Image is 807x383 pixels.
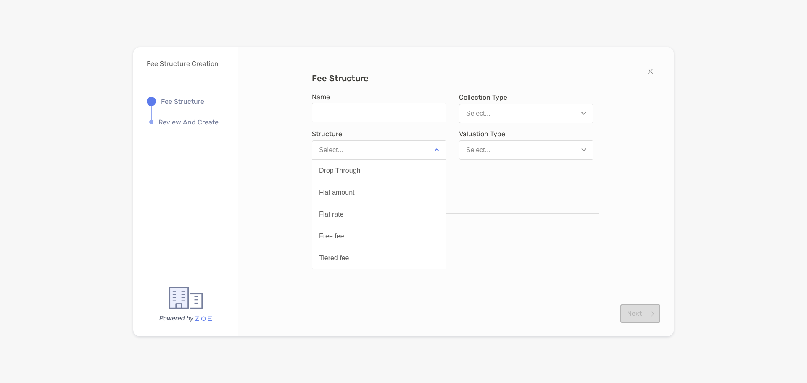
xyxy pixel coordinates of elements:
label: Name [312,93,330,100]
button: Flat rate [312,203,446,225]
p: Fee Structure [161,96,204,107]
div: Select... [466,146,491,154]
img: Powered By Zoe Logo [161,281,211,314]
div: Tiered fee [319,254,349,262]
img: Open dropdown arrow [581,112,586,115]
div: Drop Through [319,167,360,174]
span: Structure [312,130,446,138]
button: Tiered fee [312,247,446,269]
button: Select... [459,140,593,160]
div: Free fee [319,232,344,240]
h3: Fee Structure [312,73,600,83]
p: Fee Structure Creation [147,60,219,68]
button: Free fee [312,225,446,247]
button: Select... [312,140,446,160]
button: Flat amount [312,182,446,203]
span: Valuation Type [459,130,593,138]
span: Collection Type [459,93,593,101]
div: Flat rate [319,211,344,218]
div: Select... [466,110,491,117]
img: Powered By Zoe Logo [158,314,214,323]
div: Flat amount [319,189,354,196]
button: Select... [459,104,593,123]
button: Drop Through [312,160,446,182]
img: Open dropdown arrow [434,148,439,151]
img: Open dropdown arrow [581,148,586,151]
p: Review And Create [158,117,219,127]
div: Select... [319,146,343,154]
